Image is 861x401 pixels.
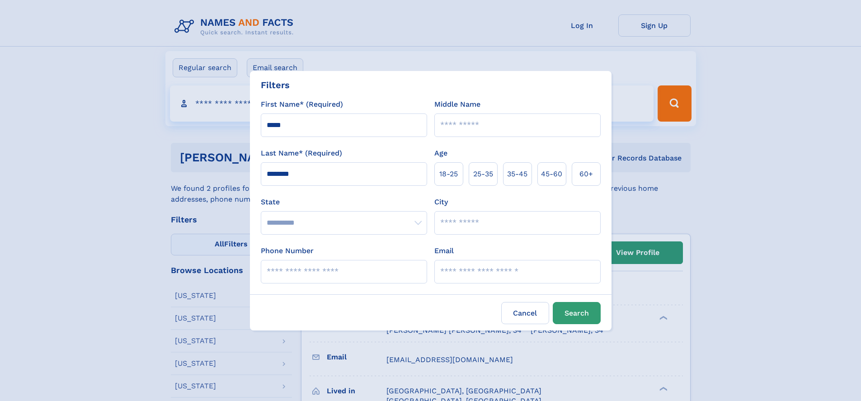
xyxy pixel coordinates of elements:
span: 45‑60 [541,169,562,179]
span: 60+ [579,169,593,179]
label: Phone Number [261,245,314,256]
label: Cancel [501,302,549,324]
label: State [261,197,427,208]
button: Search [553,302,601,324]
label: Age [434,148,447,159]
label: First Name* (Required) [261,99,343,110]
label: City [434,197,448,208]
span: 35‑45 [507,169,527,179]
span: 18‑25 [439,169,458,179]
label: Middle Name [434,99,480,110]
div: Filters [261,78,290,92]
span: 25‑35 [473,169,493,179]
label: Email [434,245,454,256]
label: Last Name* (Required) [261,148,342,159]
